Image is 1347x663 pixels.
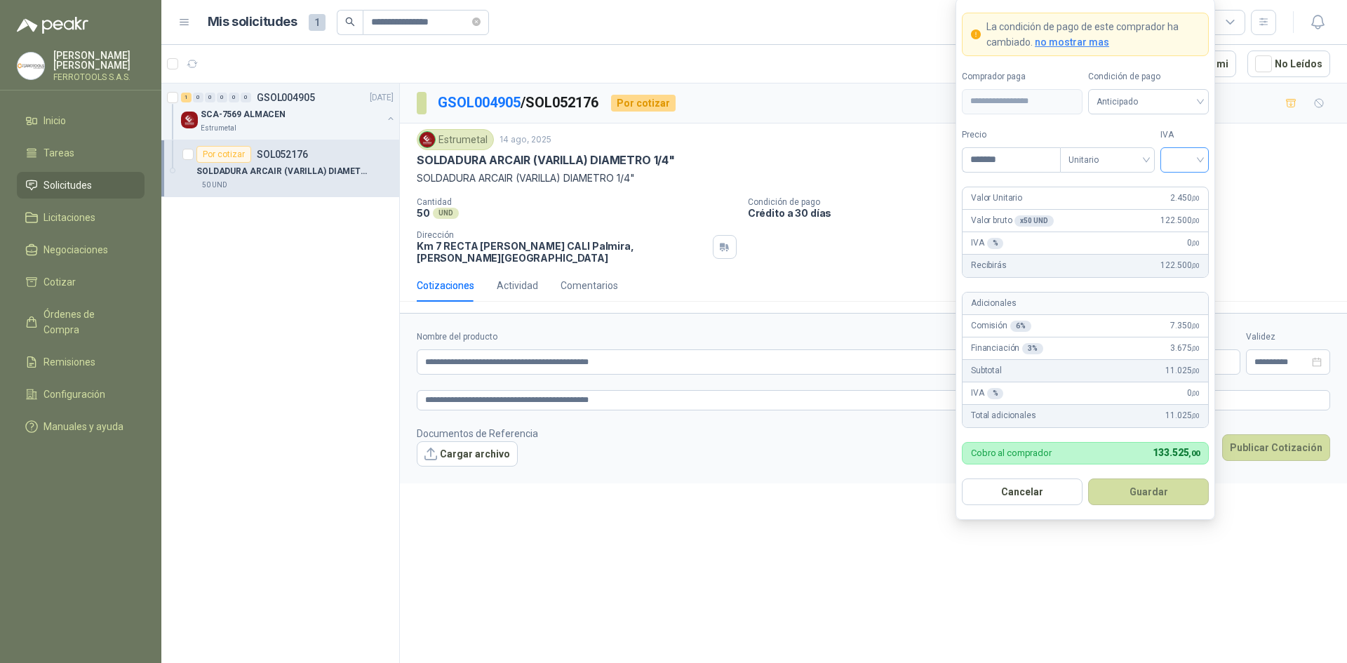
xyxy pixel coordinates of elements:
p: GSOL004905 [257,93,315,102]
a: Licitaciones [17,204,145,231]
div: Comentarios [561,278,618,293]
p: Recibirás [971,259,1007,272]
p: Total adicionales [971,409,1036,422]
p: Documentos de Referencia [417,426,538,441]
div: % [987,238,1004,249]
div: x 50 UND [1014,215,1053,227]
button: Guardar [1088,478,1209,505]
span: 11.025 [1165,409,1200,422]
span: Solicitudes [43,178,92,193]
span: Configuración [43,387,105,402]
span: Cotizar [43,274,76,290]
span: ,00 [1191,389,1200,397]
span: Tareas [43,145,74,161]
p: SOLDADURA ARCAIR (VARILLA) DIAMETRO 1/4" [417,153,675,168]
label: Nombre del producto [417,330,1045,344]
span: search [345,17,355,27]
a: 1 0 0 0 0 0 GSOL004905[DATE] Company LogoSCA-7569 ALMACENEstrumetal [181,89,396,134]
p: Estrumetal [201,123,236,134]
p: Crédito a 30 días [748,207,1341,219]
span: 1 [309,14,326,31]
span: ,00 [1188,449,1200,458]
span: ,00 [1191,412,1200,420]
p: / SOL052176 [438,92,600,114]
span: ,00 [1191,367,1200,375]
p: [DATE] [370,91,394,105]
span: Negociaciones [43,242,108,257]
a: Manuales y ayuda [17,413,145,440]
a: Remisiones [17,349,145,375]
label: Condición de pago [1088,70,1209,83]
span: 2.450 [1170,192,1200,205]
span: 0 [1187,236,1200,250]
p: IVA [971,387,1003,400]
h1: Mis solicitudes [208,12,297,32]
span: no mostrar mas [1035,36,1109,48]
div: 0 [205,93,215,102]
div: 6 % [1010,321,1031,332]
p: Km 7 RECTA [PERSON_NAME] CALI Palmira , [PERSON_NAME][GEOGRAPHIC_DATA] [417,240,707,264]
div: 0 [217,93,227,102]
img: Company Logo [420,132,435,147]
a: Por cotizarSOL052176SOLDADURA ARCAIR (VARILLA) DIAMETRO 1/4"50 UND [161,140,399,197]
a: Inicio [17,107,145,134]
span: close-circle [472,15,481,29]
button: Publicar Cotización [1222,434,1330,461]
p: Adicionales [971,297,1016,310]
span: 122.500 [1160,214,1200,227]
div: 0 [241,93,251,102]
span: Remisiones [43,354,95,370]
a: GSOL004905 [438,94,521,111]
span: 133.525 [1153,447,1200,458]
span: 11.025 [1165,364,1200,377]
div: 50 UND [196,180,233,191]
p: SOLDADURA ARCAIR (VARILLA) DIAMETRO 1/4" [196,165,371,178]
img: Company Logo [18,53,44,79]
p: Comisión [971,319,1031,333]
span: 7.350 [1170,319,1200,333]
div: % [987,388,1004,399]
a: Tareas [17,140,145,166]
label: Comprador paga [962,70,1083,83]
span: Manuales y ayuda [43,419,123,434]
span: Órdenes de Compra [43,307,131,337]
label: Precio [962,128,1060,142]
p: FERROTOOLS S.A.S. [53,73,145,81]
p: SOL052176 [257,149,308,159]
p: 14 ago, 2025 [500,133,551,147]
a: Negociaciones [17,236,145,263]
div: 1 [181,93,192,102]
p: Dirección [417,230,707,240]
p: Financiación [971,342,1043,355]
div: UND [433,208,459,219]
a: Cotizar [17,269,145,295]
span: 0 [1187,387,1200,400]
a: Solicitudes [17,172,145,199]
span: 122.500 [1160,259,1200,272]
div: 0 [193,93,203,102]
p: Cobro al comprador [971,448,1052,457]
span: exclamation-circle [971,29,981,39]
p: SCA-7569 ALMACEN [201,108,286,121]
div: Estrumetal [417,129,494,150]
button: Cargar archivo [417,441,518,467]
p: Cantidad [417,197,737,207]
img: Company Logo [181,112,198,128]
p: Valor Unitario [971,192,1022,205]
span: ,00 [1191,344,1200,352]
p: Condición de pago [748,197,1341,207]
span: ,00 [1191,194,1200,202]
span: Unitario [1068,149,1146,170]
p: SOLDADURA ARCAIR (VARILLA) DIAMETRO 1/4" [417,170,1330,186]
label: Validez [1246,330,1330,344]
button: No Leídos [1247,51,1330,77]
span: Anticipado [1097,91,1200,112]
p: Subtotal [971,364,1002,377]
p: IVA [971,236,1003,250]
a: Órdenes de Compra [17,301,145,343]
button: Cancelar [962,478,1083,505]
div: Cotizaciones [417,278,474,293]
span: close-circle [472,18,481,26]
p: [PERSON_NAME] [PERSON_NAME] [53,51,145,70]
span: Inicio [43,113,66,128]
